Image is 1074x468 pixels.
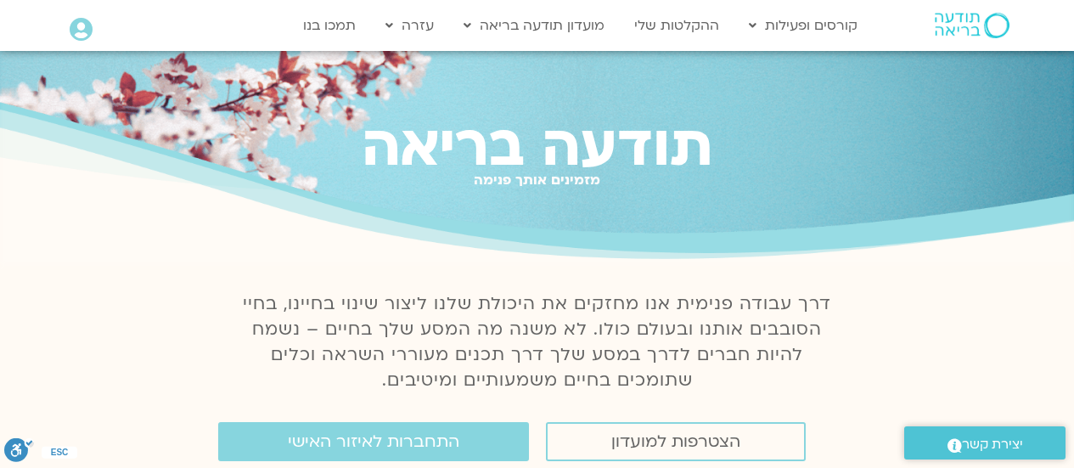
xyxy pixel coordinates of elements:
img: תודעה בריאה [935,13,1009,38]
a: קורסים ופעילות [740,9,866,42]
a: מועדון תודעה בריאה [455,9,613,42]
a: התחברות לאיזור האישי [218,422,529,461]
a: יצירת קשר [904,426,1066,460]
a: עזרה [377,9,442,42]
p: דרך עבודה פנימית אנו מחזקים את היכולת שלנו ליצור שינוי בחיינו, בחיי הסובבים אותנו ובעולם כולו. לא... [233,291,841,393]
span: יצירת קשר [962,433,1023,456]
a: ההקלטות שלי [626,9,728,42]
span: הצטרפות למועדון [611,432,740,451]
span: התחברות לאיזור האישי [288,432,459,451]
a: הצטרפות למועדון [546,422,806,461]
a: תמכו בנו [295,9,364,42]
